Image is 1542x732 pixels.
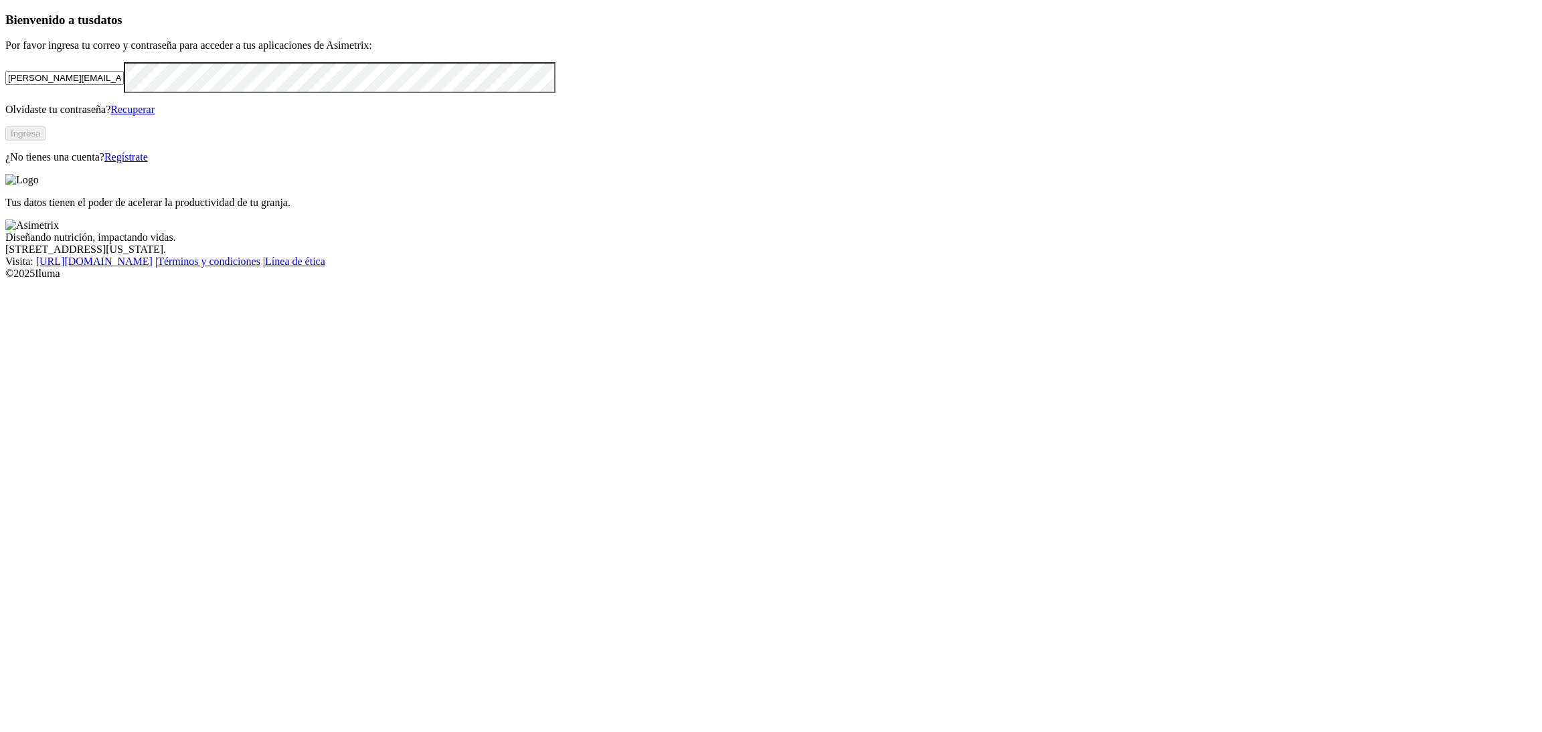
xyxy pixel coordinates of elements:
div: Visita : | | [5,256,1537,268]
button: Ingresa [5,126,46,141]
img: Logo [5,174,39,186]
p: Por favor ingresa tu correo y contraseña para acceder a tus aplicaciones de Asimetrix: [5,39,1537,52]
div: © 2025 Iluma [5,268,1537,280]
span: datos [94,13,122,27]
img: Asimetrix [5,219,59,232]
a: Términos y condiciones [157,256,260,267]
div: [STREET_ADDRESS][US_STATE]. [5,244,1537,256]
p: Tus datos tienen el poder de acelerar la productividad de tu granja. [5,197,1537,209]
a: Regístrate [104,151,148,163]
a: Recuperar [110,104,155,115]
div: Diseñando nutrición, impactando vidas. [5,232,1537,244]
h3: Bienvenido a tus [5,13,1537,27]
a: Línea de ética [265,256,325,267]
a: [URL][DOMAIN_NAME] [36,256,153,267]
p: Olvidaste tu contraseña? [5,104,1537,116]
p: ¿No tienes una cuenta? [5,151,1537,163]
input: Tu correo [5,71,124,85]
